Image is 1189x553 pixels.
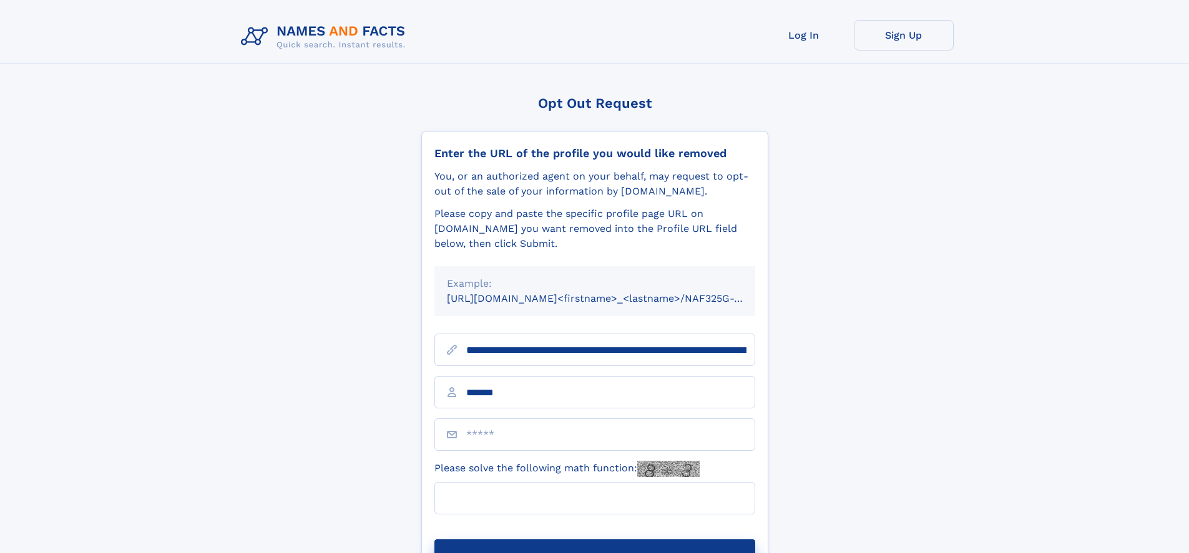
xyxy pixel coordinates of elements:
div: You, or an authorized agent on your behalf, may request to opt-out of the sale of your informatio... [434,169,755,199]
div: Opt Out Request [421,95,768,111]
div: Enter the URL of the profile you would like removed [434,147,755,160]
label: Please solve the following math function: [434,461,700,477]
img: Logo Names and Facts [236,20,416,54]
div: Example: [447,276,743,291]
small: [URL][DOMAIN_NAME]<firstname>_<lastname>/NAF325G-xxxxxxxx [447,292,779,304]
div: Please copy and paste the specific profile page URL on [DOMAIN_NAME] you want removed into the Pr... [434,206,755,251]
a: Log In [754,20,854,50]
a: Sign Up [854,20,954,50]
